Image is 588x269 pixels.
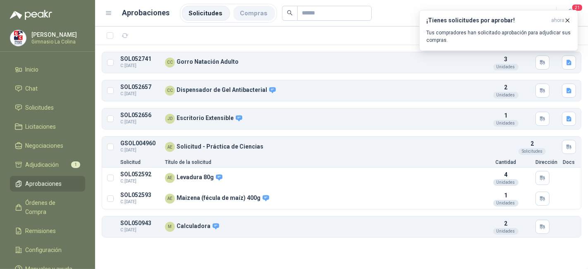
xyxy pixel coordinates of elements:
[535,160,557,165] p: Dirección
[481,160,531,165] p: Cantidad
[531,139,534,148] p: 2
[120,91,160,97] span: C: [DATE]
[177,115,243,122] p: Escritorio Extensible
[26,141,64,150] span: Negociaciones
[177,223,220,230] p: Calculadora
[26,103,54,112] span: Solicitudes
[493,200,519,207] div: Unidades
[493,92,519,98] div: Unidades
[165,142,175,152] div: AE
[10,242,85,258] a: Configuración
[120,119,160,125] span: C: [DATE]
[562,160,576,165] p: Docs
[165,194,175,204] div: AE
[10,119,85,134] a: Licitaciones
[120,192,160,198] p: SOL052593
[519,148,546,155] div: Solicitudes
[10,138,85,154] a: Negociaciones
[504,111,507,120] p: 1
[120,227,160,233] span: C: [DATE]
[26,84,38,93] span: Chat
[120,171,160,178] p: SOL052592
[419,10,578,51] button: ¡Tienes solicitudes por aprobar!ahora Tus compradores han solicitado aprobación para adjudicar su...
[165,58,175,67] div: CC
[26,179,62,188] span: Aprobaciones
[10,195,85,220] a: Órdenes de Compra
[120,140,160,147] p: GSOL004960
[165,142,502,152] div: Solicitud - Práctica de Ciencias
[563,6,578,21] button: 21
[426,29,571,44] p: Tus compradores han solicitado aprobación para adjudicar sus compras.
[165,222,175,232] div: M
[10,223,85,239] a: Remisiones
[10,10,52,20] img: Logo peakr
[504,191,507,200] p: 1
[26,122,56,131] span: Licitaciones
[10,81,85,96] a: Chat
[26,245,62,255] span: Configuración
[10,100,85,115] a: Solicitudes
[177,174,223,181] p: Levadura 80g
[493,179,519,186] div: Unidades
[177,86,276,94] p: Dispensador de Gel Antibacterial
[71,161,80,168] span: 1
[120,160,160,165] p: Solicitud
[165,173,175,183] div: AE
[182,6,230,21] a: Solicitudes
[551,17,564,24] span: ahora
[10,62,85,77] a: Inicio
[26,65,39,74] span: Inicio
[165,160,476,165] p: Título de la solicitud
[26,226,56,235] span: Remisiones
[493,120,519,127] div: Unidades
[122,7,170,19] h1: Aprobaciones
[571,4,583,12] span: 21
[120,56,160,62] p: SOL052741
[504,55,507,64] p: 3
[26,160,59,169] span: Adjudicación
[120,178,160,185] span: C: [DATE]
[120,147,160,154] span: C: [DATE]
[426,17,548,24] h3: ¡Tienes solicitudes por aprobar!
[504,170,507,179] p: 4
[120,199,160,205] span: C: [DATE]
[120,112,160,118] p: SOL052656
[493,228,519,235] div: Unidades
[233,6,275,21] a: Compras
[165,114,175,124] div: JD
[10,176,85,192] a: Aprobaciones
[177,59,239,65] p: Gorro Natación Adulto
[31,39,83,44] p: Gimnasio La Colina
[287,10,293,16] span: search
[10,157,85,173] a: Adjudicación1
[504,83,507,92] p: 2
[504,219,507,228] p: 2
[31,32,83,38] p: [PERSON_NAME]
[177,195,270,202] p: Maizena (fécula de maíz) 400g
[10,30,26,46] img: Company Logo
[493,64,519,70] div: Unidades
[120,220,160,226] p: SOL050943
[165,86,175,96] div: CC
[120,84,160,90] p: SOL052657
[120,62,160,69] span: C: [DATE]
[26,198,77,216] span: Órdenes de Compra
